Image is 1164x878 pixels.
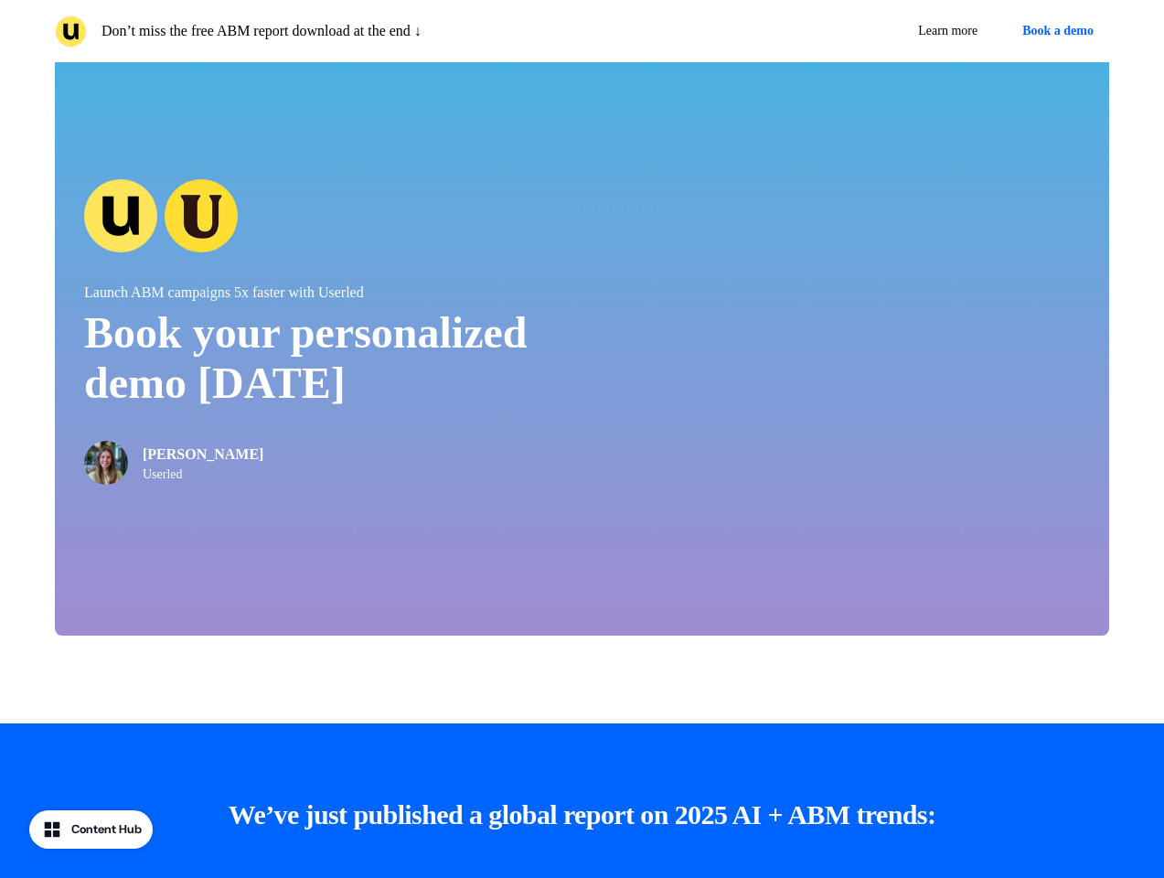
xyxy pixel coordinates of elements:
[29,810,153,849] button: Content Hub
[1007,15,1109,48] button: Book a demo
[101,20,422,42] p: Don’t miss the free ABM report download at the end ↓
[84,282,582,304] p: Launch ABM campaigns 5x faster with Userled
[143,467,263,482] p: Userled
[71,820,142,839] div: Content Hub
[84,307,582,408] p: Book your personalized demo [DATE]
[143,444,263,466] p: [PERSON_NAME]
[714,58,1080,606] iframe: Calendly Scheduling Page
[229,797,936,833] p: :
[229,799,927,830] strong: We’ve just published a global report on 2025 AI + ABM trends
[903,15,992,48] a: Learn more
